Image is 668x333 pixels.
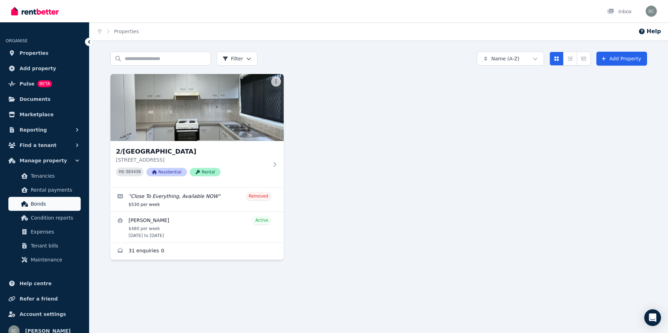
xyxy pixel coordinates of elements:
button: Card view [550,52,564,66]
span: Bonds [31,200,78,208]
a: Account settings [6,307,83,321]
img: RentBetter [11,6,59,16]
div: View options [550,52,591,66]
span: Add property [20,64,56,73]
a: Tenancies [8,169,81,183]
a: Enquiries for 2/21 Kingston Way, Raceview [110,243,284,260]
a: View details for Colin King [110,212,284,243]
a: PulseBETA [6,77,83,91]
a: Expenses [8,225,81,239]
button: Manage property [6,154,83,168]
span: Marketplace [20,110,53,119]
button: Help [638,27,661,36]
span: Properties [20,49,49,57]
span: Documents [20,95,51,103]
button: Expanded list view [577,52,591,66]
img: Scott Curtis [646,6,657,17]
a: Documents [6,92,83,106]
a: Properties [6,46,83,60]
span: Name (A-Z) [491,55,520,62]
button: Reporting [6,123,83,137]
span: ORGANISE [6,38,28,43]
div: Open Intercom Messenger [644,309,661,326]
h3: 2/[GEOGRAPHIC_DATA] [116,147,268,156]
span: Filter [223,55,243,62]
button: More options [271,77,281,87]
span: Rental [190,168,220,176]
span: Maintenance [31,256,78,264]
span: Manage property [20,156,67,165]
button: Name (A-Z) [477,52,544,66]
a: Maintenance [8,253,81,267]
a: Edit listing: Close To Everything, Available NOW [110,188,284,212]
code: 383439 [126,170,141,175]
a: Bonds [8,197,81,211]
img: 2/21 Kingston Way, Raceview [110,74,284,141]
a: Help centre [6,276,83,290]
span: Refer a friend [20,295,58,303]
button: Filter [217,52,257,66]
span: Pulse [20,80,35,88]
span: Account settings [20,310,66,318]
span: Tenant bills [31,242,78,250]
span: Condition reports [31,214,78,222]
span: BETA [37,80,52,87]
span: Tenancies [31,172,78,180]
span: Find a tenant [20,141,57,149]
a: Properties [114,29,139,34]
a: Tenant bills [8,239,81,253]
span: Expenses [31,228,78,236]
a: Add property [6,61,83,75]
a: Refer a friend [6,292,83,306]
small: PID [119,170,124,174]
a: Add Property [596,52,647,66]
button: Find a tenant [6,138,83,152]
span: Help centre [20,279,52,288]
div: Inbox [607,8,632,15]
p: [STREET_ADDRESS] [116,156,268,163]
span: Rental payments [31,186,78,194]
span: Reporting [20,126,47,134]
nav: Breadcrumb [89,22,147,40]
a: Marketplace [6,108,83,121]
a: Rental payments [8,183,81,197]
a: Condition reports [8,211,81,225]
a: 2/21 Kingston Way, Raceview2/[GEOGRAPHIC_DATA][STREET_ADDRESS]PID 383439ResidentialRental [110,74,284,187]
span: Residential [146,168,187,176]
button: Compact list view [563,52,577,66]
